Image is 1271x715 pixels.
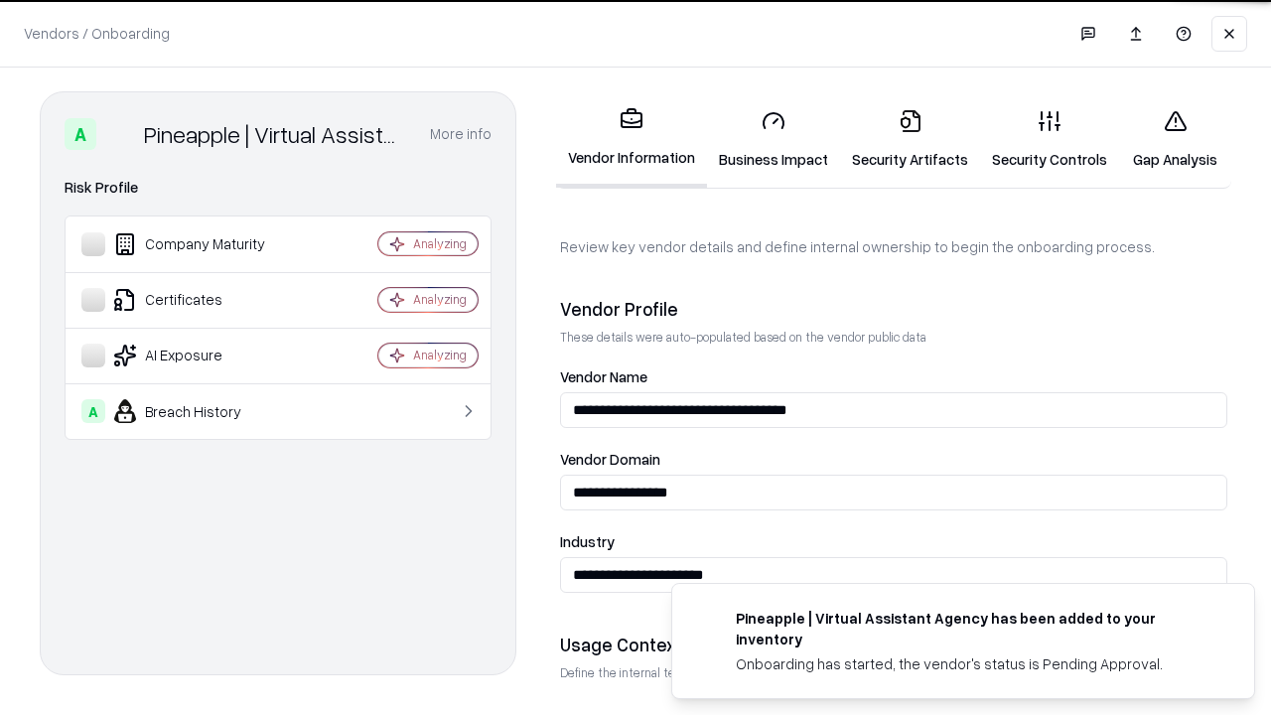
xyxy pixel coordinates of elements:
[556,91,707,188] a: Vendor Information
[413,235,467,252] div: Analyzing
[1119,93,1231,186] a: Gap Analysis
[81,232,319,256] div: Company Maturity
[81,399,319,423] div: Breach History
[560,452,1227,467] label: Vendor Domain
[65,118,96,150] div: A
[560,297,1227,321] div: Vendor Profile
[840,93,980,186] a: Security Artifacts
[560,369,1227,384] label: Vendor Name
[81,344,319,367] div: AI Exposure
[81,399,105,423] div: A
[24,23,170,44] p: Vendors / Onboarding
[413,347,467,363] div: Analyzing
[81,288,319,312] div: Certificates
[560,664,1227,681] p: Define the internal team and reason for using this vendor. This helps assess business relevance a...
[696,608,720,632] img: trypineapple.com
[736,653,1206,674] div: Onboarding has started, the vendor's status is Pending Approval.
[413,291,467,308] div: Analyzing
[560,329,1227,346] p: These details were auto-populated based on the vendor public data
[65,176,492,200] div: Risk Profile
[980,93,1119,186] a: Security Controls
[707,93,840,186] a: Business Impact
[560,534,1227,549] label: Industry
[430,116,492,152] button: More info
[560,236,1227,257] p: Review key vendor details and define internal ownership to begin the onboarding process.
[104,118,136,150] img: Pineapple | Virtual Assistant Agency
[736,608,1206,649] div: Pineapple | Virtual Assistant Agency has been added to your inventory
[560,633,1227,656] div: Usage Context
[144,118,406,150] div: Pineapple | Virtual Assistant Agency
